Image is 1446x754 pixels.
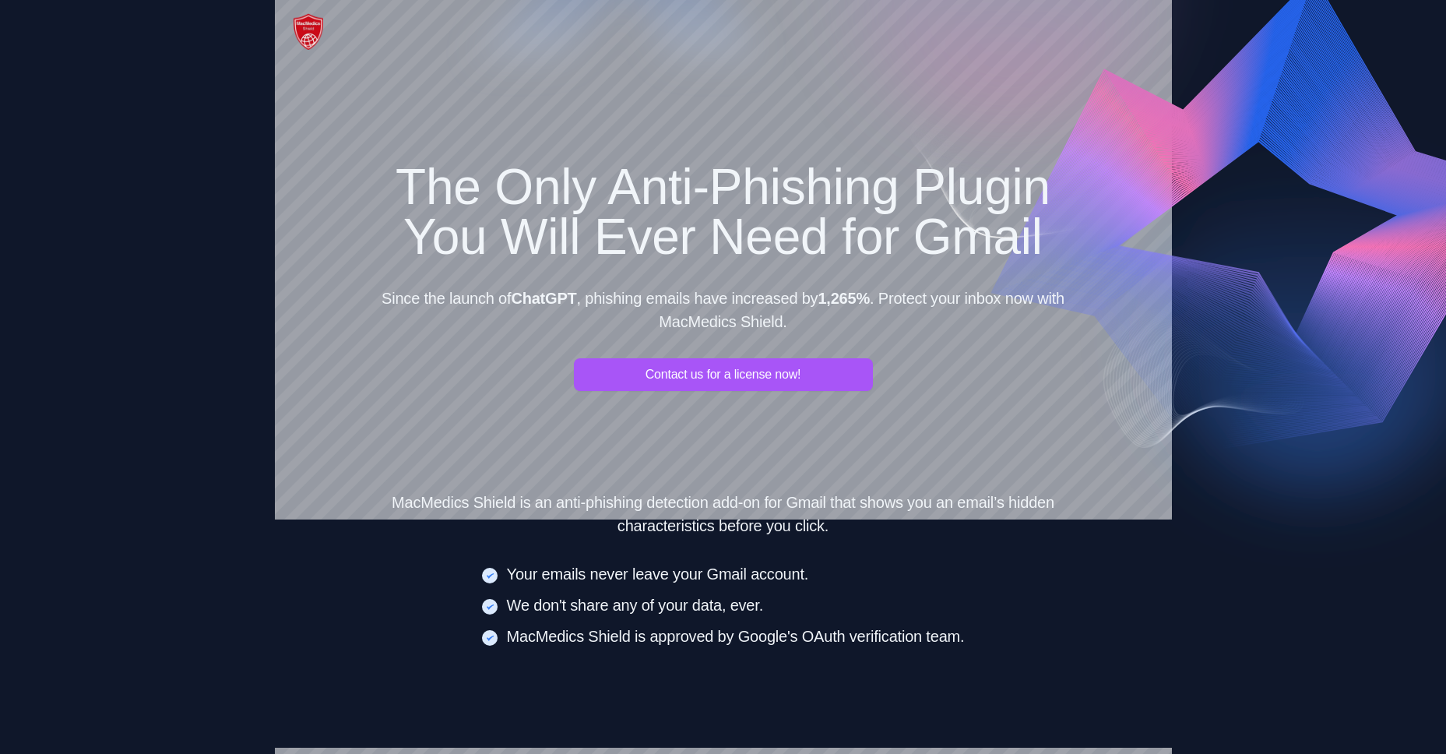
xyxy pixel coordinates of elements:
p: MacMedics Shield is an anti-phishing detection add-on for Gmail that shows you an email’s hidden ... [375,491,1072,537]
span: We don't share any of your data, ever. [482,594,763,617]
p: Since the launch of , phishing emails have increased by . Protect your inbox now with MacMedics S... [375,287,1072,333]
b: 1,265% [818,290,870,307]
span: Your emails never leave your Gmail account. [482,562,809,586]
a: Cruip [294,12,323,49]
b: ChatGPT [511,290,576,307]
img: Stellar [294,12,323,49]
a: Contact us for a license now! [574,358,873,391]
span: MacMedics Shield is approved by Google's OAuth verification team. [482,625,965,648]
h1: The Only Anti-Phishing Plugin You Will Ever Need for Gmail [375,162,1072,262]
